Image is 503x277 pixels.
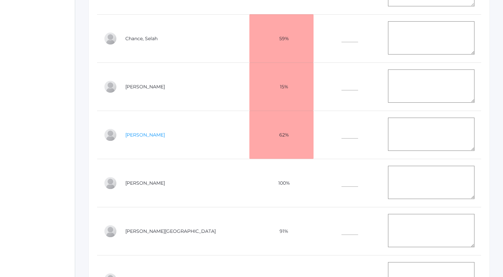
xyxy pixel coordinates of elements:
[125,84,165,90] a: [PERSON_NAME]
[249,159,314,207] td: 100%
[249,111,314,159] td: 62%
[104,32,117,45] div: Selah Chance
[104,225,117,238] div: Shelby Hill
[249,207,314,255] td: 91%
[104,176,117,190] div: Raelyn Hazen
[125,36,158,42] a: Chance, Selah
[249,14,314,62] td: 59%
[125,180,165,186] a: [PERSON_NAME]
[104,80,117,93] div: Levi Erner
[125,228,216,234] a: [PERSON_NAME][GEOGRAPHIC_DATA]
[104,128,117,141] div: Chase Farnes
[249,62,314,111] td: 15%
[125,132,165,138] a: [PERSON_NAME]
